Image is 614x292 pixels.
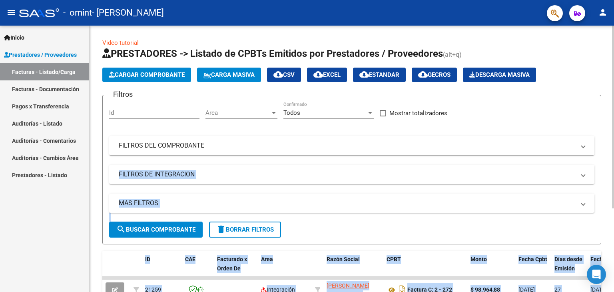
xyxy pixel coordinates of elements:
button: Estandar [353,68,406,82]
span: Cargar Comprobante [109,71,185,78]
span: Fecha Cpbt [518,256,547,262]
span: CPBT [387,256,401,262]
span: Fecha Recibido [590,256,613,272]
button: Carga Masiva [197,68,261,82]
span: Area [205,109,270,116]
mat-icon: menu [6,8,16,17]
span: ID [145,256,150,262]
datatable-header-cell: CPBT [383,251,467,286]
span: (alt+q) [443,51,462,58]
span: Inicio [4,33,24,42]
span: Borrar Filtros [216,226,274,233]
mat-expansion-panel-header: FILTROS DE INTEGRACION [109,165,594,184]
mat-icon: delete [216,224,226,234]
span: Todos [283,109,300,116]
a: Video tutorial [102,39,139,46]
span: Monto [470,256,487,262]
mat-panel-title: MAS FILTROS [119,199,575,208]
button: Buscar Comprobante [109,222,203,238]
span: Gecros [418,71,451,78]
mat-panel-title: FILTROS DE INTEGRACION [119,170,575,179]
button: Descarga Masiva [463,68,536,82]
span: Días desde Emisión [554,256,582,272]
span: CSV [273,71,295,78]
span: Descarga Masiva [469,71,530,78]
span: Buscar Comprobante [116,226,195,233]
datatable-header-cell: CAE [182,251,214,286]
mat-icon: cloud_download [418,70,428,79]
div: Open Intercom Messenger [587,265,606,284]
span: Carga Masiva [203,71,255,78]
mat-expansion-panel-header: MAS FILTROS [109,194,594,213]
button: EXCEL [307,68,347,82]
span: Mostrar totalizadores [389,108,447,118]
datatable-header-cell: ID [142,251,182,286]
span: EXCEL [313,71,341,78]
button: CSV [267,68,301,82]
h3: Filtros [109,89,137,100]
datatable-header-cell: Facturado x Orden De [214,251,258,286]
mat-expansion-panel-header: FILTROS DEL COMPROBANTE [109,136,594,155]
span: [PERSON_NAME] [327,282,369,289]
app-download-masive: Descarga masiva de comprobantes (adjuntos) [463,68,536,82]
span: Prestadores / Proveedores [4,50,77,59]
datatable-header-cell: Monto [467,251,515,286]
span: - [PERSON_NAME] [92,4,164,22]
mat-panel-title: FILTROS DEL COMPROBANTE [119,141,575,150]
button: Cargar Comprobante [102,68,191,82]
span: CAE [185,256,195,262]
datatable-header-cell: Area [258,251,312,286]
span: PRESTADORES -> Listado de CPBTs Emitidos por Prestadores / Proveedores [102,48,443,59]
mat-icon: search [116,224,126,234]
mat-icon: cloud_download [313,70,323,79]
mat-icon: cloud_download [273,70,283,79]
span: Estandar [359,71,399,78]
datatable-header-cell: Fecha Cpbt [515,251,551,286]
span: Razón Social [327,256,360,262]
button: Gecros [412,68,457,82]
span: Area [261,256,273,262]
mat-icon: cloud_download [359,70,369,79]
span: Facturado x Orden De [217,256,247,272]
datatable-header-cell: Días desde Emisión [551,251,587,286]
mat-icon: person [598,8,608,17]
span: - omint [63,4,92,22]
button: Borrar Filtros [209,222,281,238]
datatable-header-cell: Razón Social [323,251,383,286]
